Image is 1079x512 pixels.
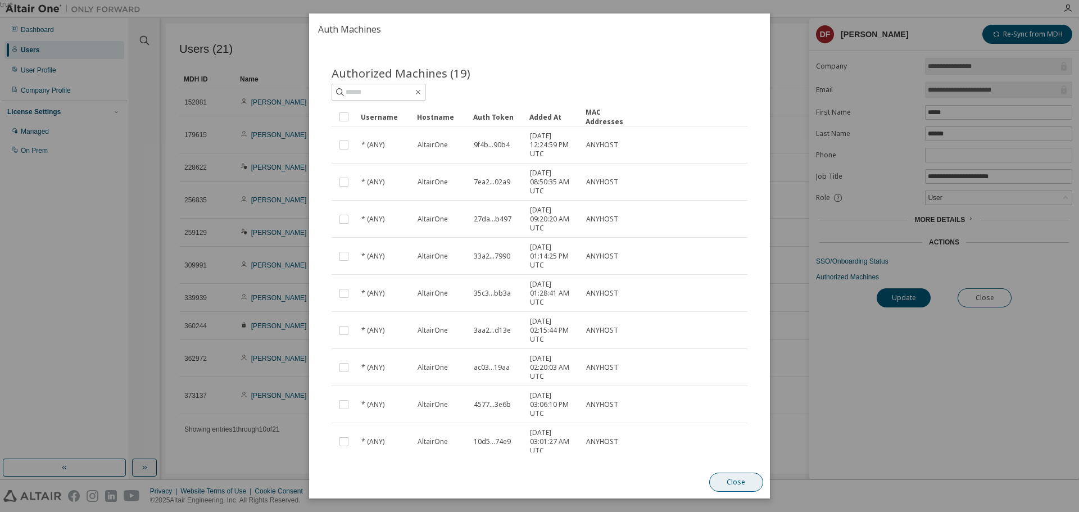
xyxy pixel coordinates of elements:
[474,326,511,335] span: 3aa2...d13e
[361,215,384,224] span: * (ANY)
[530,206,576,233] span: [DATE] 09:20:20 AM UTC
[474,437,511,446] span: 10d5...74e9
[418,141,448,149] span: AltairOne
[418,437,448,446] span: AltairOne
[417,108,464,126] div: Hostname
[586,178,618,187] span: ANYHOST
[586,363,618,372] span: ANYHOST
[418,215,448,224] span: AltairOne
[586,141,618,149] span: ANYHOST
[474,400,511,409] span: 4577...3e6b
[530,280,576,307] span: [DATE] 01:28:41 AM UTC
[530,354,576,381] span: [DATE] 02:20:03 AM UTC
[586,252,618,261] span: ANYHOST
[361,400,384,409] span: * (ANY)
[586,326,618,335] span: ANYHOST
[361,108,408,126] div: Username
[474,141,510,149] span: 9f4b...90b4
[530,243,576,270] span: [DATE] 01:14:25 PM UTC
[418,326,448,335] span: AltairOne
[361,289,384,298] span: * (ANY)
[418,289,448,298] span: AltairOne
[361,326,384,335] span: * (ANY)
[361,178,384,187] span: * (ANY)
[418,252,448,261] span: AltairOne
[586,107,633,126] div: MAC Addresses
[418,178,448,187] span: AltairOne
[586,215,618,224] span: ANYHOST
[418,400,448,409] span: AltairOne
[586,289,618,298] span: ANYHOST
[361,252,384,261] span: * (ANY)
[474,363,510,372] span: ac03...19aa
[332,65,470,81] span: Authorized Machines (19)
[586,400,618,409] span: ANYHOST
[474,252,510,261] span: 33a2...7990
[586,437,618,446] span: ANYHOST
[530,169,576,196] span: [DATE] 08:50:35 AM UTC
[474,178,510,187] span: 7ea2...02a9
[474,215,511,224] span: 27da...b497
[530,317,576,344] span: [DATE] 02:15:44 PM UTC
[709,473,763,492] button: Close
[530,391,576,418] span: [DATE] 03:06:10 PM UTC
[530,132,576,158] span: [DATE] 12:24:59 PM UTC
[309,13,770,45] h2: Auth Machines
[361,141,384,149] span: * (ANY)
[530,428,576,455] span: [DATE] 03:01:27 AM UTC
[418,363,448,372] span: AltairOne
[473,108,520,126] div: Auth Token
[529,108,577,126] div: Added At
[474,289,511,298] span: 35c3...bb3a
[361,363,384,372] span: * (ANY)
[361,437,384,446] span: * (ANY)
